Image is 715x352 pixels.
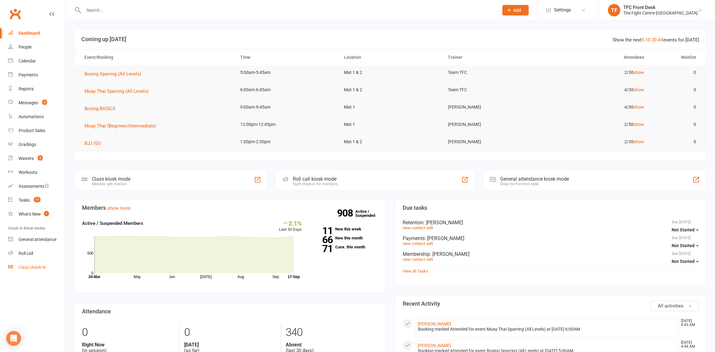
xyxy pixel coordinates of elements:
[184,323,276,342] div: 0
[634,70,644,75] a: show
[84,106,115,111] span: Boxing BASICS
[279,220,302,233] div: Last 30 Days
[634,122,644,127] a: show
[338,49,442,65] th: Location
[403,205,699,211] h3: Due tasks
[19,156,34,161] div: Waivers
[355,205,383,222] a: 908Active / Suspended
[427,257,433,262] a: edit
[634,139,644,144] a: show
[92,182,130,186] div: Member self check-in
[8,207,65,221] a: What's New1
[442,65,546,80] td: Team TFC
[84,70,145,78] button: Boxing Sparring (All Levels)
[8,152,65,165] a: Waivers 5
[84,140,105,147] button: BJJ (Gi)
[293,182,338,186] div: Staff check-in for members
[8,26,65,40] a: Dashboard
[546,117,650,132] td: 2/50
[19,72,38,77] div: Payments
[672,240,699,251] button: Not Started
[286,323,378,342] div: 340
[8,68,65,82] a: Payments
[19,45,32,49] div: People
[634,105,644,109] a: show
[546,100,650,114] td: 4/50
[442,83,546,97] td: Team TFC
[84,105,120,112] button: Boxing BASICS
[651,301,699,311] button: All activities
[500,182,569,186] div: Great for the front desk
[107,205,131,211] a: show more
[82,6,494,15] input: Search...
[678,341,698,349] time: [DATE] 4:44 AM
[19,86,34,91] div: Reports
[338,100,442,114] td: Mat 1
[8,40,65,54] a: People
[235,65,338,80] td: 5:00am-5:45am
[44,211,49,216] span: 1
[8,193,65,207] a: Tasks 17
[672,224,699,235] button: Not Started
[418,327,675,332] div: Booking marked Attended for event Muay Thai Sparring (All Levels) at [DATE] 6:00AM
[337,208,355,218] strong: 908
[19,184,49,189] div: Assessments
[650,135,702,149] td: 0
[6,331,21,346] div: Open Intercom Messenger
[42,100,47,105] span: 3
[84,88,149,94] span: Muay Thai Sparring (All Levels)
[554,3,571,17] span: Settings
[8,138,65,152] a: Gradings
[425,235,464,241] span: : [PERSON_NAME]
[8,124,65,138] a: Product Sales
[403,257,425,262] a: view contact
[311,236,378,240] a: 66New this month
[442,117,546,132] td: [PERSON_NAME]
[79,49,235,65] th: Event/Booking
[418,321,451,326] a: [PERSON_NAME]
[34,197,41,202] span: 17
[8,110,65,124] a: Automations
[658,37,663,43] a: All
[645,37,650,43] a: 10
[81,36,699,42] h3: Coming up [DATE]
[235,83,338,97] td: 6:00am-6:45am
[235,135,338,149] td: 1:00pm-2:30pm
[7,6,23,22] a: Clubworx
[502,5,529,15] button: Add
[623,5,698,10] div: TFC Front Desk
[19,212,41,217] div: What's New
[82,342,175,348] strong: Right Now
[8,165,65,179] a: Workouts
[513,8,521,13] span: Add
[650,117,702,132] td: 0
[235,49,338,65] th: Time
[403,241,425,246] a: view contact
[427,225,433,230] a: edit
[8,54,65,68] a: Calendar
[8,233,65,247] a: General attendance kiosk mode
[403,269,428,273] a: View all Tasks
[84,123,156,129] span: Muay Thai (Beginner/Intermediate)
[500,176,569,182] div: General attendance kiosk mode
[403,301,699,307] h3: Recent Activity
[286,342,378,348] strong: Absent
[403,220,699,225] div: Retention
[672,227,695,232] span: Not Started
[184,342,276,348] strong: [DATE]
[338,65,442,80] td: Mat 1 & 2
[311,226,333,235] strong: 11
[650,100,702,114] td: 0
[19,265,46,270] div: Class check-in
[613,36,699,44] div: Show the next events for [DATE]
[608,4,620,16] div: TF
[235,117,338,132] td: 12:00pm-12:45pm
[427,241,433,246] a: edit
[8,179,65,193] a: Assessments
[279,220,302,226] div: 2.1%
[634,87,644,92] a: show
[82,205,378,211] h3: Members
[311,227,378,231] a: 11New this week
[338,83,442,97] td: Mat 1 & 2
[672,256,699,267] button: Not Started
